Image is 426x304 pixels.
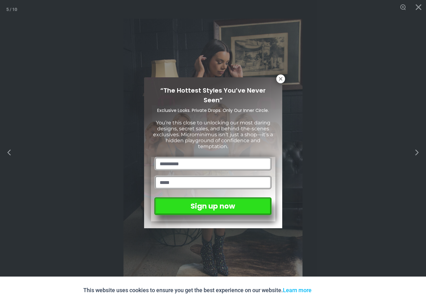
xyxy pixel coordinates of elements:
button: Close [276,75,285,83]
a: Learn more [283,287,312,293]
button: Sign up now [154,197,271,215]
button: Accept [316,283,343,298]
span: “The Hottest Styles You’ve Never Seen” [160,86,266,104]
span: Exclusive Looks. Private Drops. Only Our Inner Circle. [157,107,269,113]
span: You’re this close to unlocking our most daring designs, secret sales, and behind-the-scenes exclu... [153,120,273,150]
p: This website uses cookies to ensure you get the best experience on our website. [83,286,312,295]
